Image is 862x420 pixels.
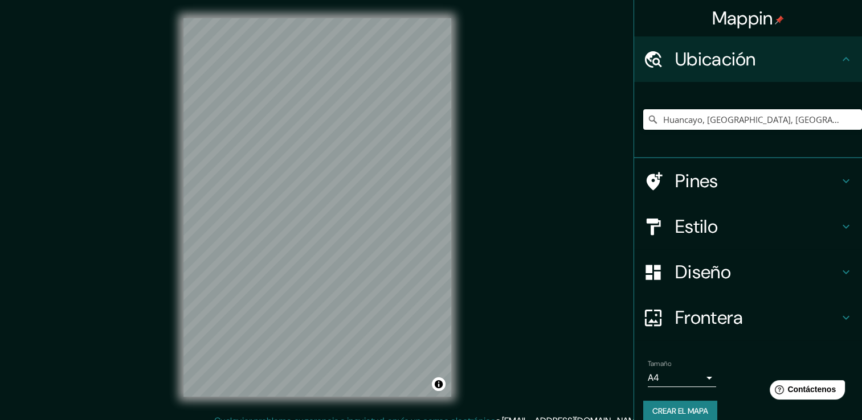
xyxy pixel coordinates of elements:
h4: Estilo [675,215,839,238]
div: Diseño [634,249,862,295]
div: Ubicación [634,36,862,82]
h4: Diseño [675,261,839,283]
h4: Ubicación [675,48,839,71]
img: pin-icon.png [775,15,784,24]
label: Tamaño [648,359,671,369]
div: A4 [648,369,716,387]
button: Alternar atribución [432,377,446,391]
div: Estilo [634,204,862,249]
font: Mappin [712,6,773,30]
iframe: Help widget launcher [761,376,849,407]
div: Pines [634,158,862,204]
font: Crear el mapa [652,404,708,418]
h4: Pines [675,170,839,192]
input: Elige tu ciudad o área [643,109,862,130]
div: Frontera [634,295,862,340]
canvas: Mapa [183,18,451,397]
h4: Frontera [675,306,839,329]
